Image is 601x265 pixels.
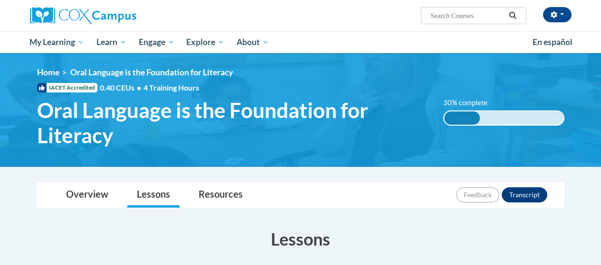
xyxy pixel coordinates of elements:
[29,37,84,48] span: My Learning
[37,83,97,92] span: IACET Accredited
[502,187,547,202] button: Transcript
[444,111,480,125] div: 30% complete
[23,31,579,53] div: Main menu
[189,183,252,208] a: Resources
[506,10,520,21] button: Search
[237,37,269,48] span: About
[37,227,564,251] h3: Lessons
[37,98,429,148] span: Oral Language is the Foundation for Literacy
[30,7,136,24] img: Cox Campus
[24,31,91,53] a: My Learning
[543,7,572,22] button: Account Settings
[443,98,498,108] label: 30% complete
[230,31,275,53] a: About
[100,82,143,93] span: 0.40 CEUs
[143,83,199,92] span: 4 Training Hours
[96,37,126,48] span: Learn
[30,7,201,24] a: Cox Campus
[429,10,506,21] input: Search Courses
[37,67,59,77] a: Home
[137,83,141,92] span: •
[456,187,499,202] button: Feedback
[127,183,180,208] a: Lessons
[186,37,224,48] span: Explore
[57,183,118,208] a: Overview
[133,31,181,53] a: Engage
[139,37,174,48] span: Engage
[70,67,233,77] span: Oral Language is the Foundation for Literacy
[526,32,579,52] a: En español
[90,31,133,53] a: Learn
[533,37,572,47] span: En español
[180,31,230,53] a: Explore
